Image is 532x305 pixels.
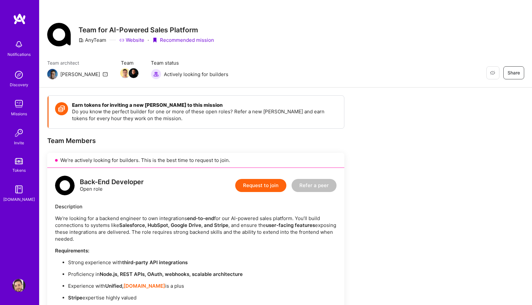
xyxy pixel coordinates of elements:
[68,271,337,278] p: Proficiency in
[79,37,106,43] div: AnyTeam
[47,23,71,46] img: Company Logo
[152,38,157,43] i: icon PurpleRibbon
[15,158,23,164] img: tokens
[151,69,161,79] img: Actively looking for builders
[79,38,84,43] i: icon CompanyGray
[129,68,138,79] a: Team Member Avatar
[121,59,138,66] span: Team
[11,279,27,292] a: User Avatar
[266,222,315,228] strong: user-facing features
[12,126,25,139] img: Invite
[12,68,25,81] img: discovery
[55,102,68,115] img: Token icon
[123,283,165,289] a: [DOMAIN_NAME]
[10,81,28,88] div: Discovery
[12,97,25,110] img: teamwork
[119,222,228,228] strong: Salesforce, HubSpot, Google Drive, and Stripe
[122,259,188,265] strong: third-party API integrations
[119,37,144,43] a: Website
[490,70,495,75] i: icon EyeClosed
[72,102,338,108] h4: Earn tokens for inviting a new [PERSON_NAME] to this mission
[79,26,214,34] h3: Team for AI-Powered Sales Platform
[105,283,123,289] strong: Unified,
[152,37,214,43] div: Recommended mission
[7,51,31,58] div: Notifications
[103,72,108,77] i: icon Mail
[55,203,337,210] div: Description
[12,183,25,196] img: guide book
[47,59,108,66] span: Team architect
[3,196,35,203] div: [DOMAIN_NAME]
[55,248,89,254] strong: Requirements:
[13,13,26,25] img: logo
[292,179,337,192] button: Refer a peer
[235,179,286,192] button: Request to join
[68,295,82,301] strong: Stripe
[187,215,214,221] strong: end-to-end
[72,108,338,122] p: Do you know the perfect builder for one or more of these open roles? Refer a new [PERSON_NAME] an...
[47,69,58,79] img: Team Architect
[80,179,144,192] div: Open role
[60,71,100,78] div: [PERSON_NAME]
[148,37,149,43] div: ·
[129,68,138,78] img: Team Member Avatar
[121,68,129,79] a: Team Member Avatar
[55,215,337,242] p: We’re looking for a backend engineer to own integrations for our AI-powered sales platform. You’l...
[12,38,25,51] img: bell
[68,282,337,289] p: Experience with is a plus
[12,167,26,174] div: Tokens
[68,294,337,301] p: expertise highly valued
[508,70,520,76] span: Share
[151,59,228,66] span: Team status
[14,139,24,146] div: Invite
[11,110,27,117] div: Missions
[12,279,25,292] img: User Avatar
[120,68,130,78] img: Team Member Avatar
[47,136,344,145] div: Team Members
[55,176,75,195] img: logo
[503,66,524,79] button: Share
[164,71,228,78] span: Actively looking for builders
[68,259,337,266] p: Strong experience with
[80,179,144,185] div: Back-End Developer
[47,153,344,168] div: We’re actively looking for builders. This is the best time to request to join.
[100,271,243,277] strong: Node.js, REST APIs, OAuth, webhooks, scalable architecture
